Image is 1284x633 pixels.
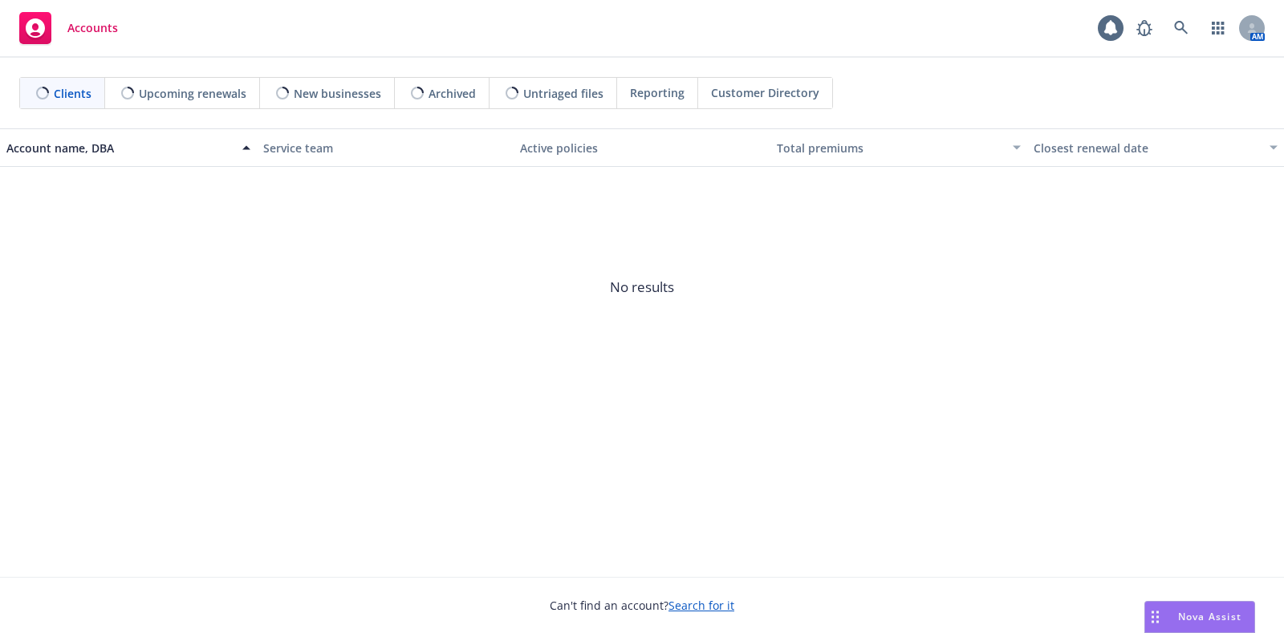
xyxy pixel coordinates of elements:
button: Active policies [514,128,770,167]
a: Report a Bug [1128,12,1160,44]
a: Accounts [13,6,124,51]
span: Upcoming renewals [139,85,246,102]
span: Can't find an account? [550,597,734,614]
button: Closest renewal date [1027,128,1284,167]
div: Total premiums [777,140,1003,156]
div: Active policies [520,140,764,156]
span: Customer Directory [711,84,819,101]
span: Archived [429,85,476,102]
a: Search [1165,12,1197,44]
button: Nova Assist [1144,601,1255,633]
div: Account name, DBA [6,140,233,156]
button: Total premiums [770,128,1027,167]
a: Search for it [668,598,734,613]
button: Service team [257,128,514,167]
div: Closest renewal date [1034,140,1260,156]
span: Nova Assist [1178,610,1241,623]
span: Untriaged files [523,85,603,102]
span: Accounts [67,22,118,34]
span: Clients [54,85,91,102]
a: Switch app [1202,12,1234,44]
div: Drag to move [1145,602,1165,632]
span: New businesses [294,85,381,102]
span: Reporting [630,84,685,101]
div: Service team [263,140,507,156]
